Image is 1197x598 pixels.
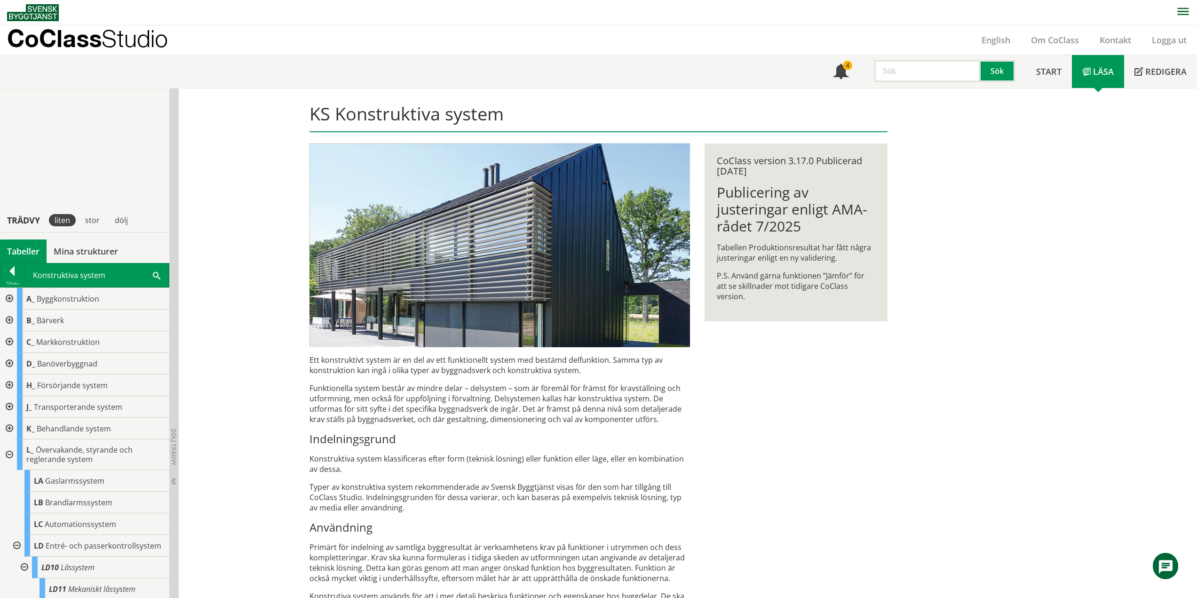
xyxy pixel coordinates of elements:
span: D_ [26,359,35,369]
p: P.S. Använd gärna funktionen ”Jämför” för att se skillnader mot tidigare CoClass version. [717,271,875,302]
span: C_ [26,337,34,347]
span: Notifikationer [833,65,848,80]
p: CoClass [7,33,168,44]
button: Sök [981,60,1015,82]
a: Logga ut [1142,34,1197,46]
span: LB [34,497,43,508]
a: 4 [823,55,859,88]
h3: Användning [309,520,690,534]
a: Start [1026,55,1072,88]
span: Låssystem [61,562,95,573]
span: K_ [26,423,35,434]
p: Typer av konstruktiva system rekommenderade av Svensk Byggtjänst visas för den som har tillgång t... [309,482,690,513]
span: Gaslarmssystem [45,476,104,486]
span: Entré- och passerkontrollsystem [46,541,161,551]
span: Redigera [1145,66,1187,77]
div: 4 [843,61,852,70]
h1: KS Konstruktiva system [309,103,888,132]
p: Funktionella system består av mindre delar – delsystem – som är föremål för främst för krav­ställ... [309,383,690,424]
a: English [971,34,1021,46]
div: Tillbaka [0,279,24,287]
span: Sök i tabellen [153,270,160,280]
p: Primärt för indelning av samtliga byggresultat är verksamhetens krav på funktioner i ut­rym­men o... [309,542,690,583]
span: Behandlande system [37,423,111,434]
span: L_ [26,445,34,455]
a: Kontakt [1089,34,1142,46]
input: Sök [874,60,981,82]
span: LD10 [41,562,59,573]
span: LD [34,541,44,551]
a: CoClassStudio [7,25,188,55]
span: H_ [26,380,35,391]
a: Mina strukturer [47,239,125,263]
span: Markkonstruktion [36,337,100,347]
a: Om CoClass [1021,34,1089,46]
h1: Publicering av justeringar enligt AMA-rådet 7/2025 [717,184,875,235]
span: Övervakande, styrande och reglerande system [26,445,133,464]
span: Brandlarmssystem [45,497,112,508]
span: B_ [26,315,35,326]
img: Svensk Byggtjänst [7,4,59,21]
span: Transporterande system [34,402,122,412]
a: Läsa [1072,55,1124,88]
span: Start [1036,66,1062,77]
div: Konstruktiva system [24,263,169,287]
div: Trädvy [2,215,45,225]
span: Läsa [1093,66,1114,77]
h3: Indelningsgrund [309,432,690,446]
img: structural-solar-shading.jpg [309,144,690,347]
span: LD11 [49,584,66,594]
p: Konstruktiva system klassificeras efter form (teknisk lösning) eller funktion eller läge, eller e... [309,454,690,474]
div: CoClass version 3.17.0 Publicerad [DATE] [717,156,875,176]
span: Automationssystem [45,519,116,529]
div: dölj [109,214,134,226]
span: A_ [26,294,35,304]
div: liten [49,214,76,226]
span: LC [34,519,43,529]
a: Redigera [1124,55,1197,88]
span: J_ [26,402,32,412]
p: Ett konstruktivt system är en del av ett funktionellt system med bestämd delfunktion. Samma typ a... [309,355,690,375]
span: Banöverbyggnad [37,359,97,369]
span: Byggkonstruktion [37,294,99,304]
p: Tabellen Produktionsresultat har fått några justeringar enligt en ny validering. [717,242,875,263]
span: Försörjande system [37,380,108,391]
div: stor [79,214,105,226]
span: Dölj trädvy [170,429,178,465]
span: Bärverk [37,315,64,326]
span: Studio [102,24,168,52]
span: Mekaniskt låssystem [68,584,135,594]
span: LA [34,476,43,486]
